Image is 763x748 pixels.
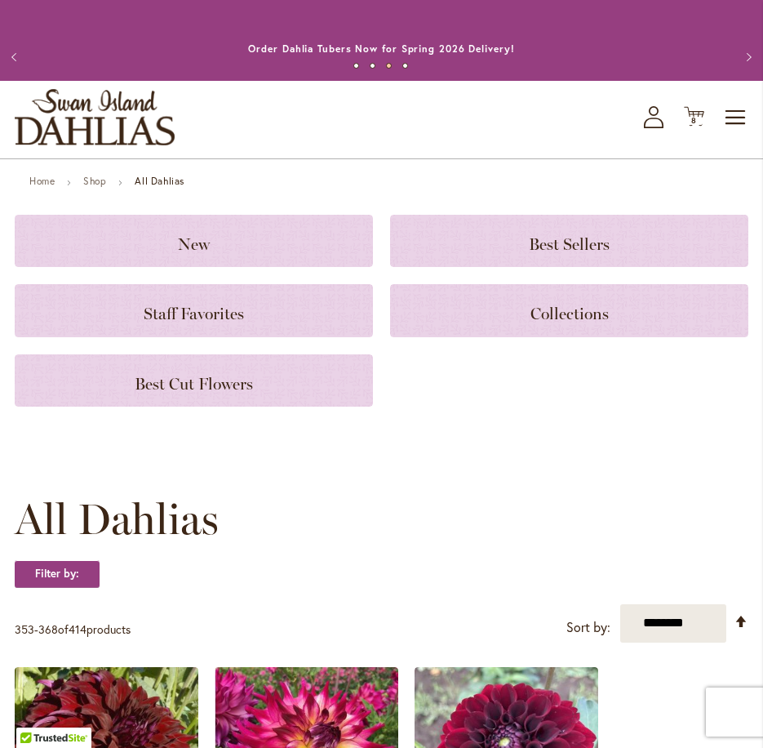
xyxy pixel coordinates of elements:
span: 8 [691,115,697,126]
a: Best Cut Flowers [15,354,373,407]
span: Collections [530,304,609,323]
button: 2 of 4 [370,63,375,69]
a: store logo [15,89,175,145]
span: Best Cut Flowers [135,374,253,394]
span: 414 [69,621,87,637]
button: 1 of 4 [353,63,359,69]
button: 8 [684,106,704,128]
span: New [178,234,210,254]
a: New [15,215,373,267]
span: 368 [38,621,58,637]
strong: Filter by: [15,560,100,588]
strong: All Dahlias [135,175,184,187]
button: 4 of 4 [402,63,408,69]
span: Best Sellers [529,234,610,254]
span: Staff Favorites [144,304,244,323]
button: 3 of 4 [386,63,392,69]
span: All Dahlias [15,495,219,544]
a: Collections [390,284,748,336]
a: Staff Favorites [15,284,373,336]
a: Home [29,175,55,187]
p: - of products [15,617,131,643]
iframe: Launch Accessibility Center [12,690,58,736]
a: Shop [83,175,106,187]
span: 353 [15,621,34,637]
a: Order Dahlia Tubers Now for Spring 2026 Delivery! [248,42,514,55]
button: Next [730,41,763,73]
label: Sort by: [566,612,610,643]
a: Best Sellers [390,215,748,267]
